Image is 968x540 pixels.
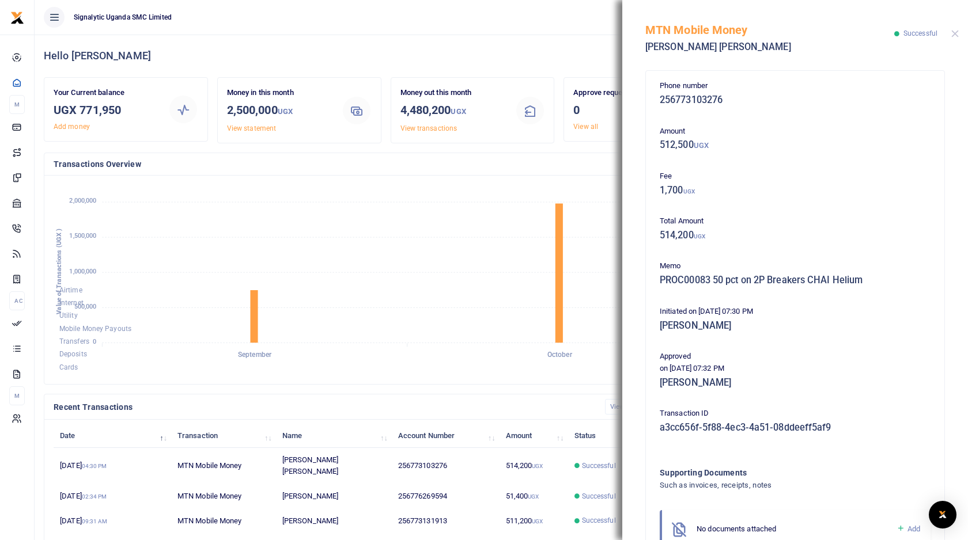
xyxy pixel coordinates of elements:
[660,170,931,182] p: Fee
[54,484,171,509] td: [DATE]
[660,422,931,433] h5: a3cc656f-5f88-4ec3-4a51-08ddeeff5af9
[54,401,596,413] h4: Recent Transactions
[82,493,107,500] small: 02:34 PM
[645,23,894,37] h5: MTN Mobile Money
[660,94,931,106] h5: 256773103276
[93,338,96,345] tspan: 0
[56,229,63,314] text: Value of Transactions (UGX )
[59,325,131,333] span: Mobile Money Payouts
[276,508,392,533] td: [PERSON_NAME]
[660,408,931,420] p: Transaction ID
[59,337,89,345] span: Transfers
[227,87,333,99] p: Money in this month
[660,230,931,241] h5: 514,200
[82,463,107,469] small: 04:30 PM
[683,188,695,195] small: UGX
[532,518,543,524] small: UGX
[392,508,500,533] td: 256773131913
[9,291,25,310] li: Ac
[547,351,573,359] tspan: October
[573,87,679,99] p: Approve requests
[54,508,171,533] td: [DATE]
[660,126,931,138] p: Amount
[573,101,679,119] h3: 0
[451,107,466,116] small: UGX
[54,87,160,99] p: Your Current balance
[951,30,959,37] button: Close
[171,484,276,509] td: MTN Mobile Money
[694,141,709,150] small: UGX
[582,491,616,501] span: Successful
[69,268,96,275] tspan: 1,000,000
[54,423,171,448] th: Date: activate to sort column descending
[54,158,718,170] h4: Transactions Overview
[400,101,506,120] h3: 4,480,200
[660,377,931,389] h5: [PERSON_NAME]
[660,351,931,363] p: Approved
[660,260,931,272] p: Memo
[660,275,931,286] h5: PROC00083 50 pct on 2P Breakers CHAI Helium
[238,351,272,359] tspan: September
[907,524,920,533] span: Add
[929,501,956,528] div: Open Intercom Messenger
[499,508,568,533] td: 511,200
[59,351,87,359] span: Deposits
[897,522,920,535] a: Add
[10,13,24,21] a: logo-small logo-large logo-large
[499,448,568,484] td: 514,200
[660,320,931,332] h5: [PERSON_NAME]
[82,518,108,524] small: 09:31 AM
[278,107,293,116] small: UGX
[59,299,84,307] span: Internet
[69,12,176,22] span: Signalytic Uganda SMC Limited
[605,399,641,414] a: View all
[392,484,500,509] td: 256776269594
[54,101,160,119] h3: UGX 771,950
[9,95,25,114] li: M
[400,124,457,132] a: View transactions
[69,233,96,240] tspan: 1,500,000
[227,124,276,132] a: View statement
[10,11,24,25] img: logo-small
[645,41,894,53] h5: [PERSON_NAME] [PERSON_NAME]
[573,123,598,131] a: View all
[499,484,568,509] td: 51,400
[528,493,539,500] small: UGX
[9,386,25,405] li: M
[59,363,78,371] span: Cards
[660,466,884,479] h4: Supporting Documents
[582,461,616,471] span: Successful
[69,197,96,205] tspan: 2,000,000
[171,448,276,484] td: MTN Mobile Money
[392,448,500,484] td: 256773103276
[660,80,931,92] p: Phone number
[400,87,506,99] p: Money out this month
[582,515,616,526] span: Successful
[568,423,641,448] th: Status: activate to sort column ascending
[903,29,937,37] span: Successful
[660,306,931,318] p: Initiated on [DATE] 07:30 PM
[694,233,705,239] small: UGX
[59,286,82,294] span: Airtime
[660,363,931,375] p: on [DATE] 07:32 PM
[171,423,276,448] th: Transaction: activate to sort column ascending
[276,448,392,484] td: [PERSON_NAME] [PERSON_NAME]
[54,448,171,484] td: [DATE]
[532,463,543,469] small: UGX
[227,101,333,120] h3: 2,500,000
[276,423,392,448] th: Name: activate to sort column ascending
[660,139,931,151] h5: 512,500
[660,215,931,227] p: Total Amount
[660,185,931,196] h5: 1,700
[697,524,776,533] span: No documents attached
[54,123,90,131] a: Add money
[392,423,500,448] th: Account Number: activate to sort column ascending
[59,312,78,320] span: Utility
[499,423,568,448] th: Amount: activate to sort column ascending
[74,303,97,310] tspan: 500,000
[44,50,959,62] h4: Hello [PERSON_NAME]
[276,484,392,509] td: [PERSON_NAME]
[171,508,276,533] td: MTN Mobile Money
[660,479,884,492] h4: Such as invoices, receipts, notes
